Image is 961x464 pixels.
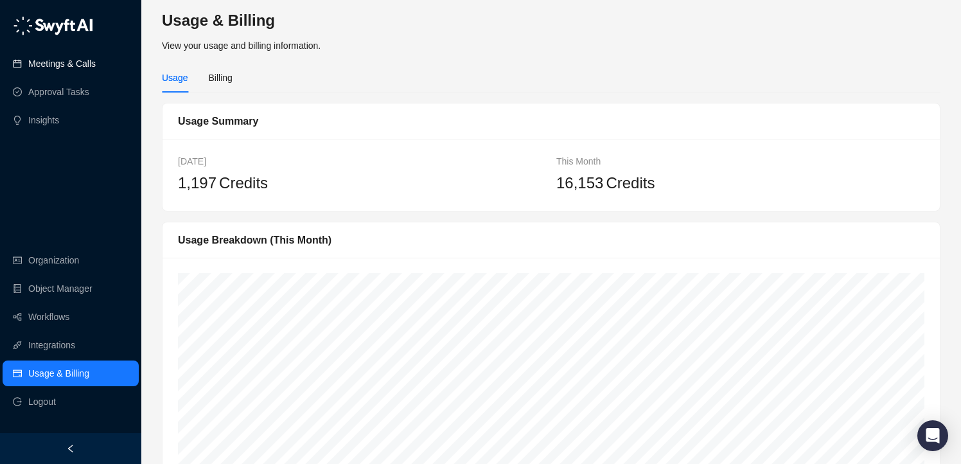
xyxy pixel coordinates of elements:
[28,276,93,301] a: Object Manager
[556,174,603,192] span: 16,153
[28,107,59,133] a: Insights
[28,361,89,386] a: Usage & Billing
[162,71,188,85] div: Usage
[178,154,546,168] div: [DATE]
[208,71,232,85] div: Billing
[28,247,79,273] a: Organization
[219,171,268,195] span: Credits
[178,174,216,192] span: 1,197
[178,113,924,129] div: Usage Summary
[178,232,924,248] div: Usage Breakdown (This Month)
[28,332,75,358] a: Integrations
[556,154,924,168] div: This Month
[917,420,948,451] div: Open Intercom Messenger
[28,304,69,330] a: Workflows
[162,40,321,51] span: View your usage and billing information.
[28,51,96,76] a: Meetings & Calls
[66,444,75,453] span: left
[13,16,93,35] img: logo-05li4sbe.png
[28,389,56,415] span: Logout
[28,79,89,105] a: Approval Tasks
[606,171,655,195] span: Credits
[13,397,22,406] span: logout
[162,10,940,31] h3: Usage & Billing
